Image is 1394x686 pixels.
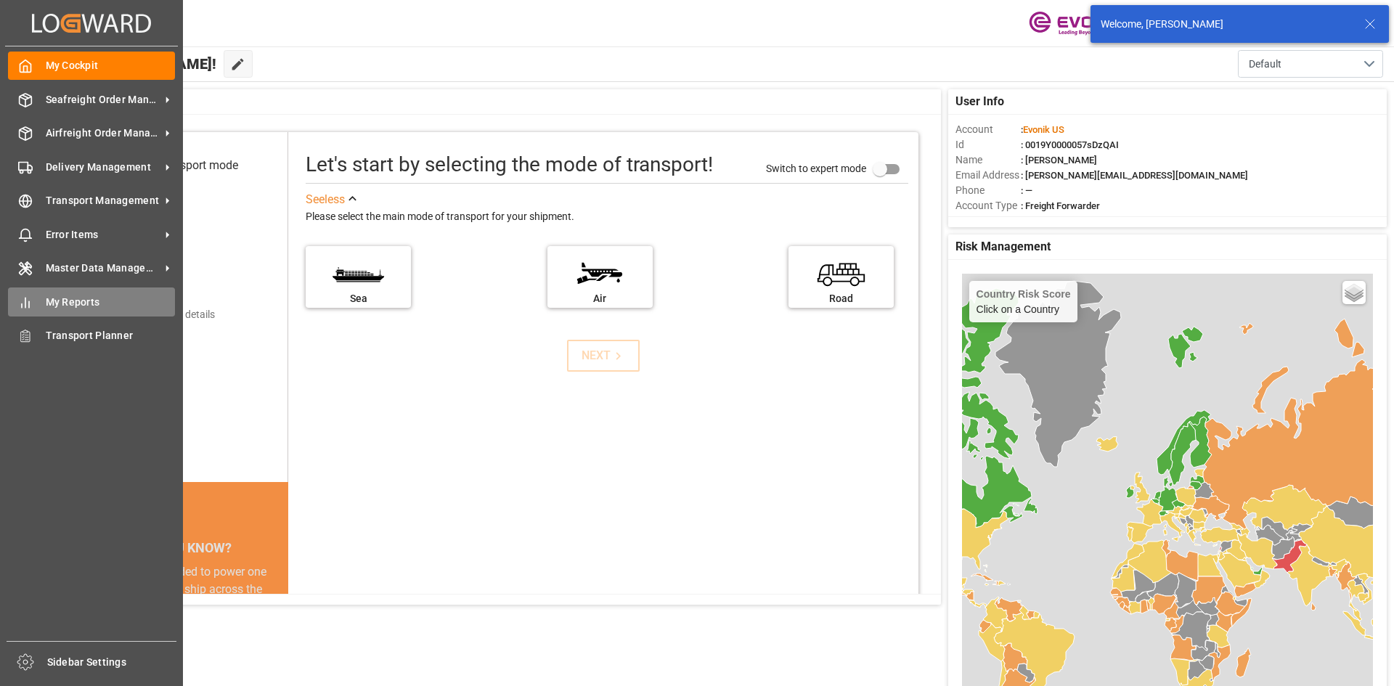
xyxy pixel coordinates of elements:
[46,193,160,208] span: Transport Management
[313,291,404,306] div: Sea
[8,52,175,80] a: My Cockpit
[955,122,1021,137] span: Account
[46,227,160,242] span: Error Items
[977,288,1071,315] div: Click on a Country
[306,191,345,208] div: See less
[1021,200,1100,211] span: : Freight Forwarder
[306,150,713,180] div: Let's start by selecting the mode of transport!
[306,208,908,226] div: Please select the main mode of transport for your shipment.
[46,328,176,343] span: Transport Planner
[1023,124,1064,135] span: Evonik US
[46,160,160,175] span: Delivery Management
[47,655,177,670] span: Sidebar Settings
[46,126,160,141] span: Airfreight Order Management
[96,563,271,668] div: The energy needed to power one large container ship across the ocean in a single day is the same ...
[46,295,176,310] span: My Reports
[955,238,1051,256] span: Risk Management
[766,162,866,173] span: Switch to expert mode
[8,287,175,316] a: My Reports
[582,347,626,364] div: NEXT
[60,50,216,78] span: Hello [PERSON_NAME]!
[8,322,175,350] a: Transport Planner
[977,288,1071,300] h4: Country Risk Score
[1021,139,1119,150] span: : 0019Y0000057sDzQAI
[46,261,160,276] span: Master Data Management
[1021,185,1032,196] span: : —
[1249,57,1281,72] span: Default
[1021,124,1064,135] span: :
[1101,17,1350,32] div: Welcome, [PERSON_NAME]
[1021,155,1097,166] span: : [PERSON_NAME]
[1238,50,1383,78] button: open menu
[268,563,288,685] button: next slide / item
[955,183,1021,198] span: Phone
[955,137,1021,152] span: Id
[567,340,640,372] button: NEXT
[796,291,886,306] div: Road
[1021,170,1248,181] span: : [PERSON_NAME][EMAIL_ADDRESS][DOMAIN_NAME]
[955,93,1004,110] span: User Info
[78,533,288,563] div: DID YOU KNOW?
[555,291,645,306] div: Air
[955,168,1021,183] span: Email Address
[1342,281,1366,304] a: Layers
[1029,11,1123,36] img: Evonik-brand-mark-Deep-Purple-RGB.jpeg_1700498283.jpeg
[46,58,176,73] span: My Cockpit
[955,152,1021,168] span: Name
[46,92,160,107] span: Seafreight Order Management
[955,198,1021,213] span: Account Type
